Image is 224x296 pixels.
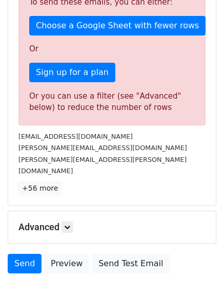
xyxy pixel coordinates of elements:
a: Choose a Google Sheet with fewer rows [29,16,206,35]
h5: Advanced [18,221,206,233]
small: [PERSON_NAME][EMAIL_ADDRESS][DOMAIN_NAME] [18,144,187,152]
a: Preview [44,254,89,273]
small: [PERSON_NAME][EMAIL_ADDRESS][PERSON_NAME][DOMAIN_NAME] [18,156,187,175]
a: Sign up for a plan [29,63,115,82]
div: Widget de chat [173,247,224,296]
a: Send Test Email [92,254,170,273]
small: [EMAIL_ADDRESS][DOMAIN_NAME] [18,133,133,140]
div: Or you can use a filter (see "Advanced" below) to reduce the number of rows [29,90,195,114]
a: Send [8,254,42,273]
p: Or [29,44,195,54]
iframe: Chat Widget [173,247,224,296]
a: +56 more [18,182,62,195]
